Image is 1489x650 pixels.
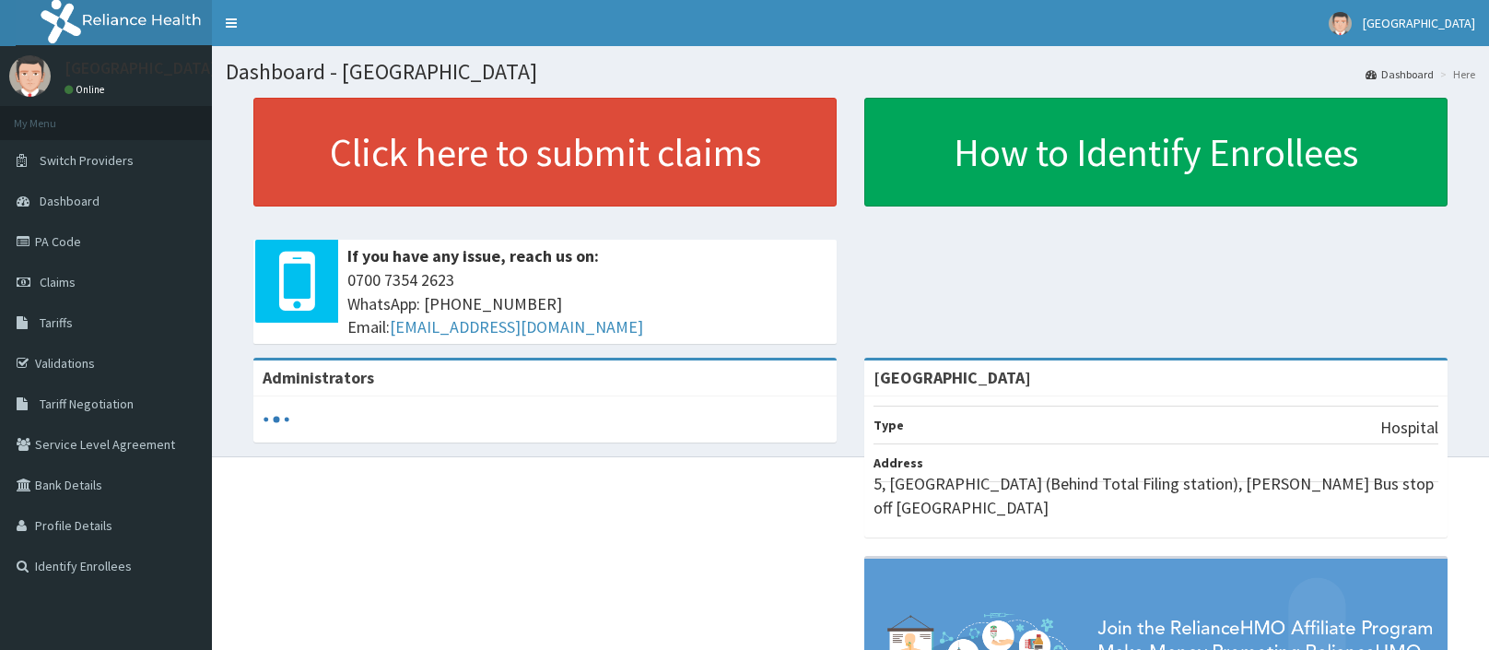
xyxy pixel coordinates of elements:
[263,367,374,388] b: Administrators
[347,268,827,339] span: 0700 7354 2623 WhatsApp: [PHONE_NUMBER] Email:
[1436,66,1475,82] li: Here
[226,60,1475,84] h1: Dashboard - [GEOGRAPHIC_DATA]
[253,98,837,207] a: Click here to submit claims
[873,367,1031,388] strong: [GEOGRAPHIC_DATA]
[1380,416,1438,440] p: Hospital
[64,60,217,77] p: [GEOGRAPHIC_DATA]
[1329,12,1352,35] img: User Image
[40,193,100,209] span: Dashboard
[873,472,1438,519] p: 5, [GEOGRAPHIC_DATA] (Behind Total Filing station), [PERSON_NAME] Bus stop off [GEOGRAPHIC_DATA]
[390,316,643,337] a: [EMAIL_ADDRESS][DOMAIN_NAME]
[864,98,1448,207] a: How to Identify Enrollees
[9,55,51,97] img: User Image
[40,396,134,412] span: Tariff Negotiation
[873,417,904,433] b: Type
[1363,15,1475,31] span: [GEOGRAPHIC_DATA]
[40,274,76,290] span: Claims
[40,314,73,331] span: Tariffs
[40,152,134,169] span: Switch Providers
[873,455,923,471] b: Address
[263,406,290,433] svg: audio-loading
[64,83,109,96] a: Online
[1366,66,1434,82] a: Dashboard
[347,245,599,266] b: If you have any issue, reach us on:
